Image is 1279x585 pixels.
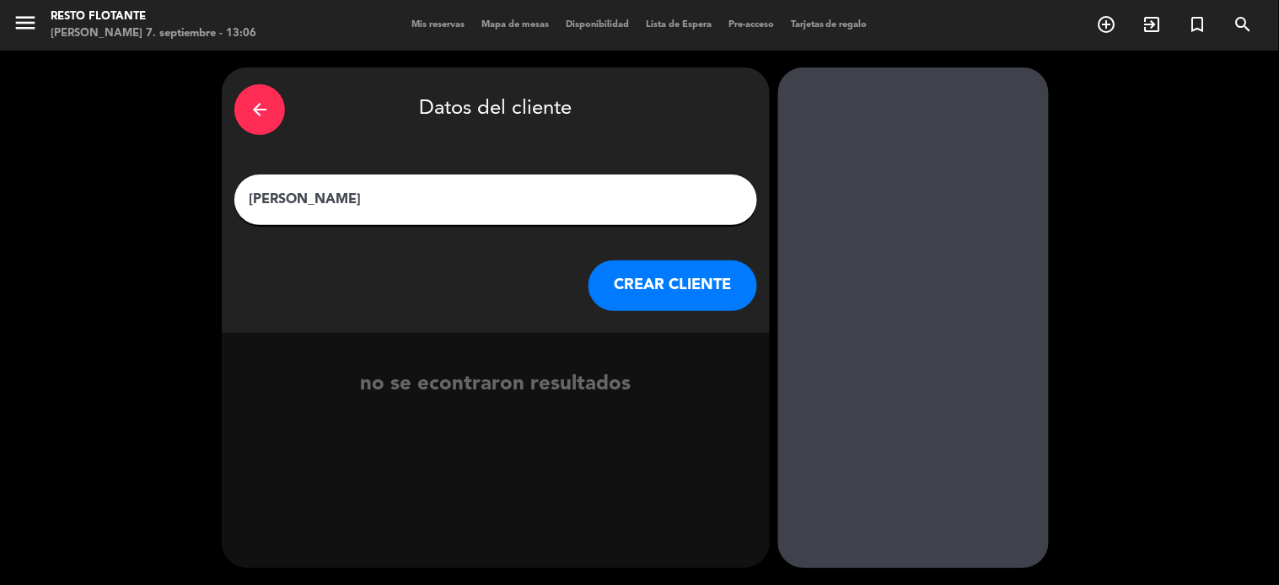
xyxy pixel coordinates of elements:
[234,80,757,139] div: Datos del cliente
[720,20,782,30] span: Pre-acceso
[588,260,757,311] button: CREAR CLIENTE
[1142,14,1163,35] i: exit_to_app
[1097,14,1117,35] i: add_circle_outline
[403,20,473,30] span: Mis reservas
[51,8,256,25] div: Resto Flotante
[782,20,876,30] span: Tarjetas de regalo
[13,10,38,35] i: menu
[247,188,744,212] input: Escriba nombre, correo electrónico o número de teléfono...
[557,20,637,30] span: Disponibilidad
[473,20,557,30] span: Mapa de mesas
[222,368,770,401] div: no se econtraron resultados
[250,99,270,120] i: arrow_back
[637,20,720,30] span: Lista de Espera
[51,25,256,42] div: [PERSON_NAME] 7. septiembre - 13:06
[1188,14,1208,35] i: turned_in_not
[13,10,38,41] button: menu
[1233,14,1254,35] i: search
